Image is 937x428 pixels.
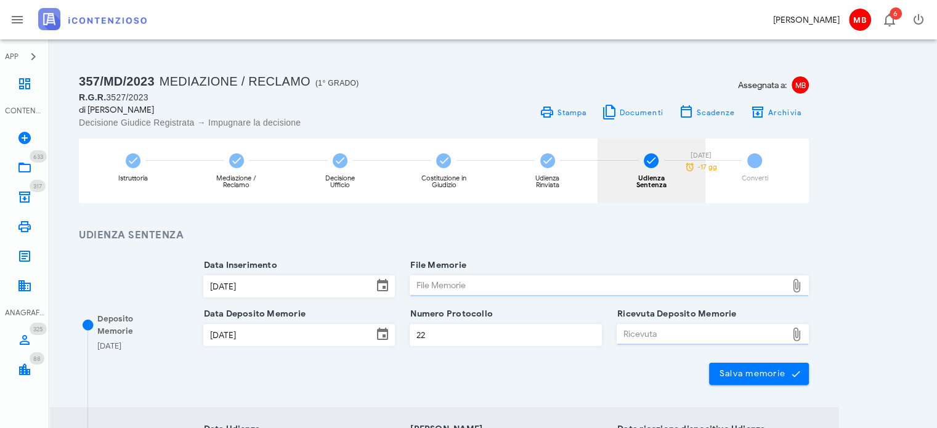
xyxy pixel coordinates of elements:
[768,108,801,117] span: Archivia
[5,307,44,318] div: ANAGRAFICA
[30,323,47,335] span: Distintivo
[79,92,106,102] span: R.G.R.
[30,150,47,163] span: Distintivo
[33,355,41,363] span: 88
[200,308,306,320] label: Data Deposito Memorie
[556,108,586,117] span: Stampa
[671,103,743,121] button: Scadenze
[617,325,787,344] div: Ricevuta
[614,308,736,320] label: Ricevuta Deposito Memorie
[30,352,44,365] span: Distintivo
[524,175,570,188] div: Udienza Rinviata
[118,175,148,182] div: Istruttoria
[594,103,671,121] button: Documenti
[747,153,762,168] span: 7
[30,180,46,192] span: Distintivo
[38,8,147,30] img: logo-text-2x.png
[33,325,43,333] span: 325
[5,105,44,116] div: CONTENZIOSO
[410,276,787,296] div: File Memorie
[792,76,809,94] span: MB
[79,116,437,129] div: Decisione Giudice Registrata → Impugnare la decisione
[97,340,121,352] div: [DATE]
[421,175,467,188] div: Costituzione in Giudizio
[874,5,904,34] button: Distintivo
[697,164,717,171] span: -17 gg
[773,14,840,26] div: [PERSON_NAME]
[315,79,359,87] span: (1° Grado)
[200,259,277,272] label: Data Inserimento
[407,308,493,320] label: Numero Protocollo
[79,75,155,88] span: 357/MD/2023
[849,9,871,31] span: MB
[33,182,42,190] span: 317
[679,152,723,159] div: [DATE]
[619,108,663,117] span: Documenti
[410,325,601,345] input: Numero Protocollo
[845,5,874,34] button: MB
[628,175,675,188] div: Udienza Sentenza
[738,79,787,92] span: Assegnata a:
[317,175,363,188] div: Decisione Ufficio
[719,368,800,379] span: Salva memorie
[532,103,594,121] a: Stampa
[79,103,437,116] div: di [PERSON_NAME]
[160,75,310,88] span: Mediazione / Reclamo
[33,153,43,161] span: 633
[742,175,768,182] div: Converti
[742,103,809,121] button: Archivia
[709,363,809,385] button: Salva memorie
[213,175,259,188] div: Mediazione / Reclamo
[79,228,809,243] h3: Udienza Sentenza
[890,7,902,20] span: Distintivo
[97,313,170,337] div: Deposito Memorie
[696,108,735,117] span: Scadenze
[407,259,466,272] label: File Memorie
[79,91,437,103] div: 3527/2023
